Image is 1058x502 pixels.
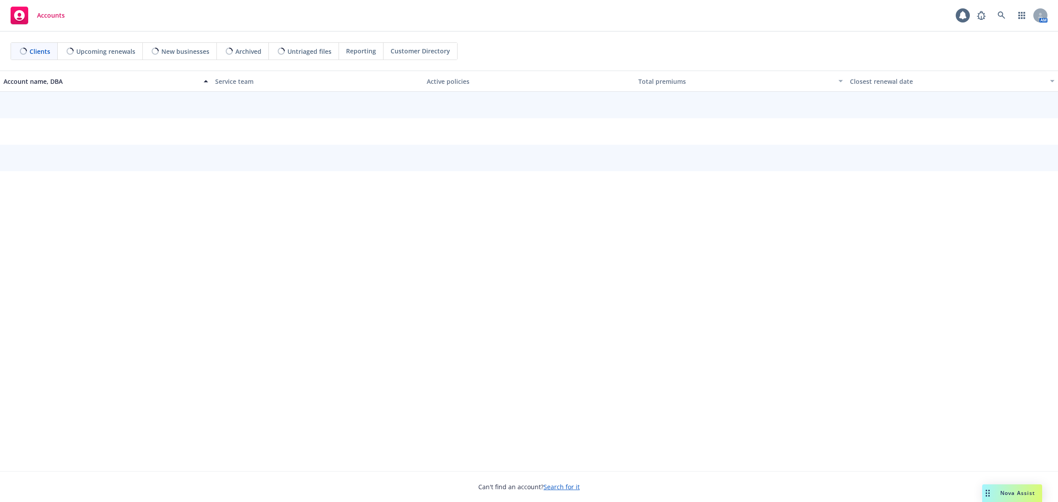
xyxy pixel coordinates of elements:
[982,484,1042,502] button: Nova Assist
[235,47,261,56] span: Archived
[76,47,135,56] span: Upcoming renewals
[1013,7,1031,24] a: Switch app
[212,71,423,92] button: Service team
[427,77,631,86] div: Active policies
[287,47,332,56] span: Untriaged files
[391,46,450,56] span: Customer Directory
[635,71,846,92] button: Total premiums
[544,483,580,491] a: Search for it
[850,77,1045,86] div: Closest renewal date
[1000,489,1035,497] span: Nova Assist
[423,71,635,92] button: Active policies
[37,12,65,19] span: Accounts
[478,482,580,491] span: Can't find an account?
[846,71,1058,92] button: Closest renewal date
[215,77,420,86] div: Service team
[4,77,198,86] div: Account name, DBA
[161,47,209,56] span: New businesses
[7,3,68,28] a: Accounts
[982,484,993,502] div: Drag to move
[638,77,833,86] div: Total premiums
[30,47,50,56] span: Clients
[972,7,990,24] a: Report a Bug
[346,46,376,56] span: Reporting
[993,7,1010,24] a: Search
